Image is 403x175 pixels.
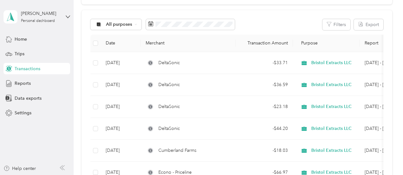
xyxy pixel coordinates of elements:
div: - $44.20 [241,125,288,132]
div: - $33.71 [241,59,288,66]
div: [PERSON_NAME] [21,10,61,17]
span: Trips [15,50,24,57]
div: - $23.18 [241,103,288,110]
span: DeltaSonic [158,125,180,132]
th: Date [101,35,141,52]
span: All purposes [106,22,132,27]
span: Settings [15,110,31,116]
span: DeltaSonic [158,81,180,88]
span: Data exports [15,95,42,102]
span: DeltaSonic [158,103,180,110]
button: Export [354,19,383,30]
td: [DATE] [101,118,141,140]
td: [DATE] [101,96,141,118]
span: Bristol Extracts LLC [311,125,352,132]
button: Help center [3,165,36,172]
span: Transactions [15,65,40,72]
td: [DATE] [101,74,141,96]
span: Bristol Extracts LLC [311,59,352,66]
span: DeltaSonic [158,59,180,66]
span: Purpose [298,40,318,46]
span: Cumberland Farms [158,147,196,154]
div: - $36.59 [241,81,288,88]
button: Filters [322,19,350,30]
span: Bristol Extracts LLC [311,103,352,110]
span: Reports [15,80,31,87]
th: Transaction Amount [236,35,293,52]
td: [DATE] [101,140,141,162]
iframe: Everlance-gr Chat Button Frame [367,139,403,175]
div: Personal dashboard [21,19,55,23]
div: - $18.03 [241,147,288,154]
th: Merchant [141,35,236,52]
td: [DATE] [101,52,141,74]
span: Bristol Extracts LLC [311,147,352,154]
span: Home [15,36,27,43]
span: Bristol Extracts LLC [311,81,352,88]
